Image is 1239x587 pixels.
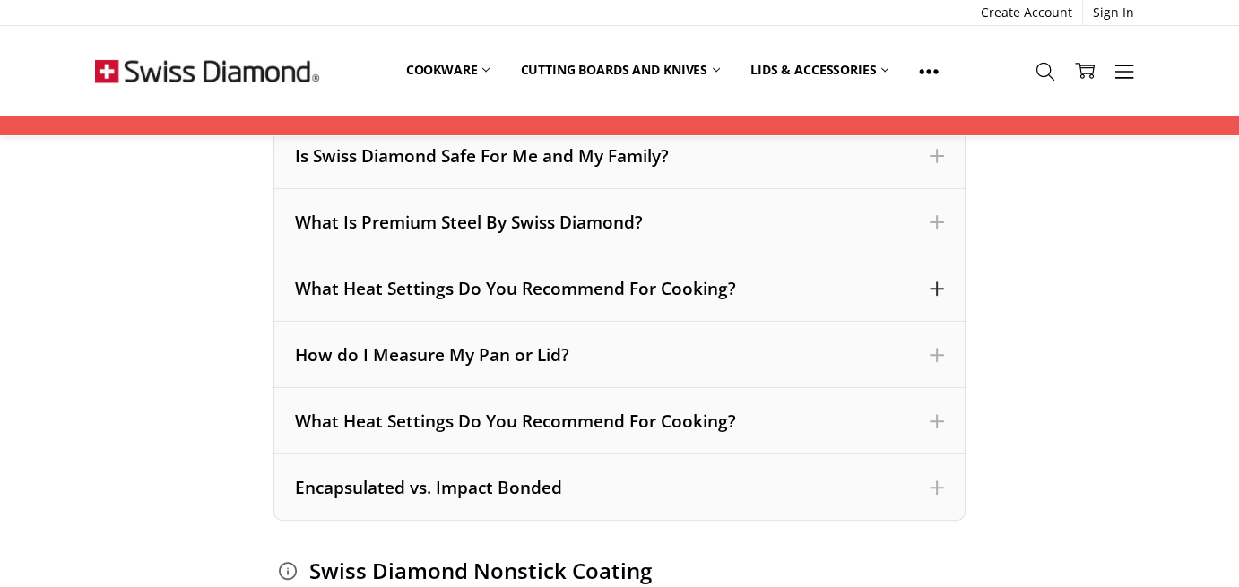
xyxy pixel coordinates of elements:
div: What Heat Settings Do You Recommend For Cooking? [295,277,945,300]
div: How do I Measure My Pan or Lid? [273,322,966,388]
div: What Heat Settings Do You Recommend For Cooking? [273,388,966,454]
div: What Is Premium Steel By Swiss Diamond? [295,211,945,234]
a: Cookware [391,50,506,90]
div: Is Swiss Diamond Safe For Me and My Family? [295,144,945,168]
span: Swiss Diamond Nonstick Coating [309,557,652,584]
div: Is Swiss Diamond Safe For Me and My Family? [273,123,966,189]
a: Lids & Accessories [735,50,904,90]
div: What Heat Settings Do You Recommend For Cooking? [295,410,945,433]
img: Free Shipping On Every Order [95,26,319,116]
a: Cutting boards and knives [505,50,735,90]
div: Encapsulated vs. Impact Bonded [295,476,945,499]
div: What Heat Settings Do You Recommend For Cooking? [273,255,966,322]
div: How do I Measure My Pan or Lid? [295,343,945,367]
div: Encapsulated vs. Impact Bonded [273,454,966,521]
a: Show All [904,50,954,91]
div: What Is Premium Steel By Swiss Diamond? [273,189,966,255]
